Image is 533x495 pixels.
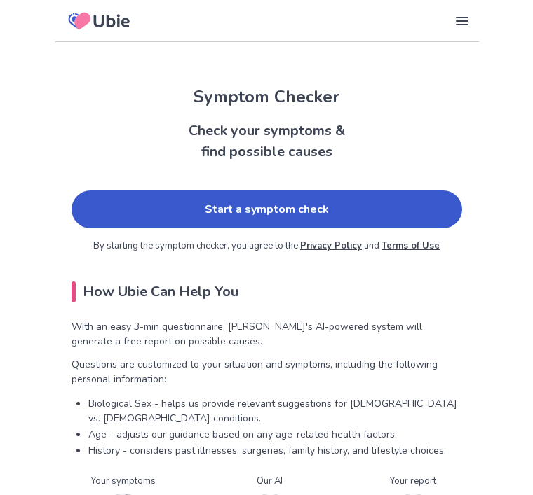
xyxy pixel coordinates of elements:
[72,190,462,228] a: Start a symptom check
[72,281,462,302] h2: How Ubie Can Help You
[55,84,479,109] h1: Symptom Checker
[241,475,299,489] p: Our AI
[88,443,462,458] p: History - considers past illnesses, surgeries, family history, and lifestyle choices.
[72,357,462,386] p: Questions are customized to your situation and symptoms, including the following personal informa...
[384,475,442,489] p: Your report
[300,239,362,252] a: Privacy Policy
[88,396,462,426] p: Biological Sex - helps us provide relevant suggestions for [DEMOGRAPHIC_DATA] vs. [DEMOGRAPHIC_DA...
[55,120,479,162] h2: Check your symptoms & find possible causes
[88,427,462,442] p: Age - adjusts our guidance based on any age-related health factors.
[382,239,440,252] a: Terms of Use
[72,239,462,253] p: By starting the symptom checker, you agree to the and
[72,319,462,349] p: With an easy 3-min questionnaire, [PERSON_NAME]'s AI-powered system will generate a free report o...
[91,475,156,489] p: Your symptoms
